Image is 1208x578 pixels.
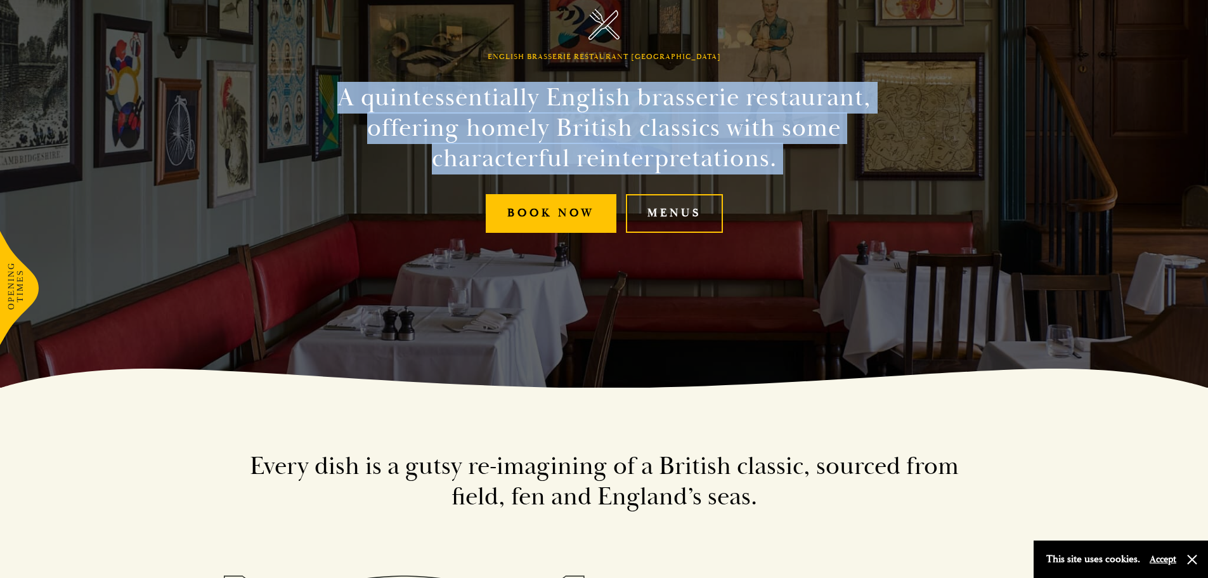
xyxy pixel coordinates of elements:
h2: A quintessentially English brasserie restaurant, offering homely British classics with some chara... [315,82,893,174]
p: This site uses cookies. [1046,550,1140,568]
img: Parker's Tavern Brasserie Cambridge [588,9,620,40]
button: Close and accept [1186,553,1198,566]
a: Menus [626,194,723,233]
button: Accept [1150,553,1176,565]
h1: English Brasserie Restaurant [GEOGRAPHIC_DATA] [488,53,721,62]
a: Book Now [486,194,616,233]
h2: Every dish is a gutsy re-imagining of a British classic, sourced from field, fen and England’s seas. [243,451,966,512]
